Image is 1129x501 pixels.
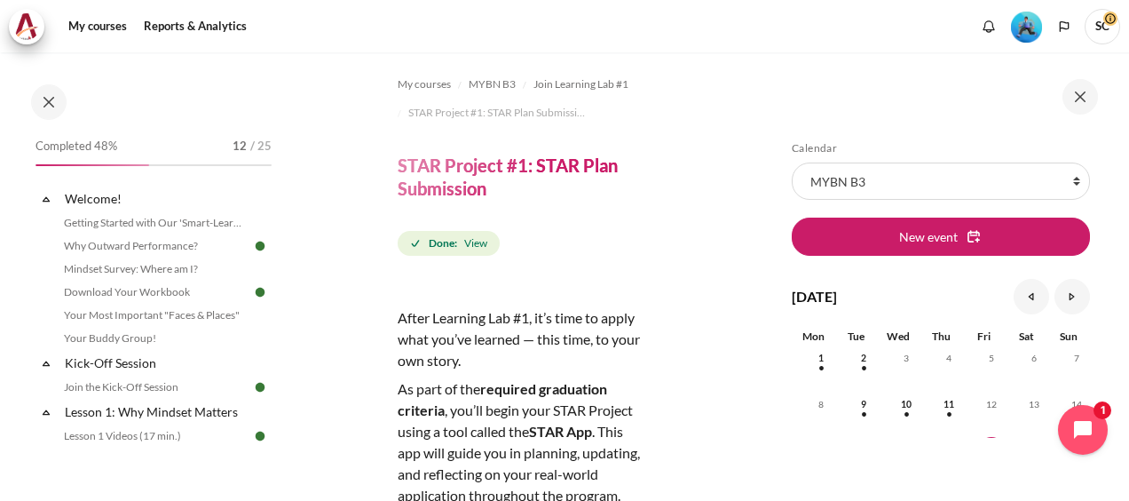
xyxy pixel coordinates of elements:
button: Languages [1051,13,1078,40]
a: Reports & Analytics [138,9,253,44]
a: Download Your Workbook [59,282,252,303]
img: Level #3 [1011,12,1042,43]
div: Completion requirements for STAR Project #1: STAR Plan Submission [398,227,503,259]
strong: required graduation criteria [398,380,607,418]
a: My courses [62,9,133,44]
span: 15 [808,437,834,464]
div: Level #3 [1011,10,1042,43]
span: 8 [808,391,834,417]
a: Join Learning Lab #1 [533,74,628,95]
span: Collapse [37,190,55,208]
span: 10 [893,391,920,417]
span: Fri [977,330,991,343]
span: Collapse [37,354,55,372]
a: STAR Project #1: STAR Plan Submission [408,102,586,123]
a: Tuesday, 2 September events [850,353,877,363]
img: Done [252,238,268,254]
nav: Navigation bar [398,70,643,127]
a: Welcome! [62,187,252,211]
span: 14 [1063,391,1090,417]
span: Collapse [37,403,55,421]
img: Done [252,284,268,300]
div: Show notification window with no new notifications [975,13,1002,40]
a: Lesson 1 Videos (17 min.) [59,425,252,447]
span: 11 [936,391,962,417]
span: 6 [1021,345,1047,371]
span: Completed 48% [36,138,117,155]
span: SC [1085,9,1120,44]
span: 3 [893,345,920,371]
span: 20 [1021,437,1047,464]
td: Today [962,437,1005,483]
span: Join Learning Lab #1 [533,76,628,92]
img: Architeck [14,13,39,40]
a: My courses [398,74,451,95]
a: Monday, 1 September events [808,353,834,363]
span: 19 [978,437,1005,464]
span: STAR Project #1: STAR Plan Submission [408,105,586,121]
span: 17 [893,437,920,464]
span: 1 [808,345,834,371]
a: Wednesday, 10 September events [893,399,920,410]
span: 5 [978,345,1005,371]
span: 18 [936,437,962,464]
a: Your Most Important "Faces & Places" [59,305,252,326]
h5: Calendar [792,141,1090,155]
img: Done [252,379,268,395]
a: Join the Kick-Off Session [59,377,252,398]
span: 13 [1021,391,1047,417]
span: Tue [848,330,865,343]
strong: Done: [429,235,457,251]
a: Kick-Off Session [62,351,252,375]
h4: STAR Project #1: STAR Plan Submission [398,154,643,200]
span: 2 [850,345,877,371]
p: After Learning Lab #1, it’s time to apply what you’ve learned — this time, to your own story. [398,307,643,371]
span: New event [899,227,958,246]
span: 9 [850,391,877,417]
a: Architeck Architeck [9,9,53,44]
span: 12 [233,138,247,155]
a: Why Outward Performance? [59,235,252,257]
a: MYBN B3 [469,74,516,95]
a: Your Buddy Group! [59,328,252,349]
img: Done [252,428,268,444]
span: MYBN B3 [469,76,516,92]
a: Getting Started with Our 'Smart-Learning' Platform [59,212,252,234]
button: New event [792,218,1090,255]
span: Sun [1060,330,1078,343]
span: 16 [850,437,877,464]
a: User menu [1085,9,1120,44]
span: View [464,235,487,251]
span: My courses [398,76,451,92]
span: Sat [1019,330,1034,343]
a: Thursday, 11 September events [936,399,962,410]
span: / 25 [250,138,272,155]
a: Tuesday, 9 September events [850,399,877,410]
span: 12 [978,391,1005,417]
span: Mon [802,330,825,343]
span: 4 [936,345,962,371]
a: Level #3 [1004,10,1049,43]
span: Thu [932,330,951,343]
h4: [DATE] [792,286,837,307]
span: 7 [1063,345,1090,371]
span: Wed [887,330,910,343]
div: 48% [36,164,149,166]
a: Mindset Survey: Where am I? [59,258,252,280]
strong: STAR App [529,423,592,440]
a: Lesson 1 Summary [59,449,252,470]
a: Lesson 1: Why Mindset Matters [62,400,252,424]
